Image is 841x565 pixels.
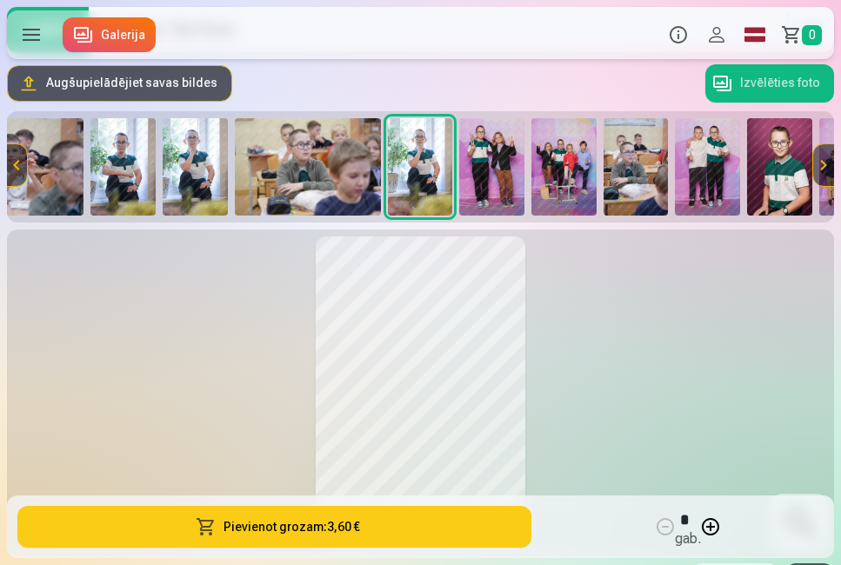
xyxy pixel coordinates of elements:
button: Izvēlēties foto [705,64,834,103]
button: Augšupielādējiet savas bildes [8,66,231,101]
a: Grozs0 [774,10,834,59]
a: Galerija [63,17,156,52]
button: Profils [697,10,736,59]
button: Pievienot grozam:3,60 € [17,506,531,548]
button: Info [659,10,697,59]
a: Global [736,10,774,59]
span: 0 [802,25,822,45]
